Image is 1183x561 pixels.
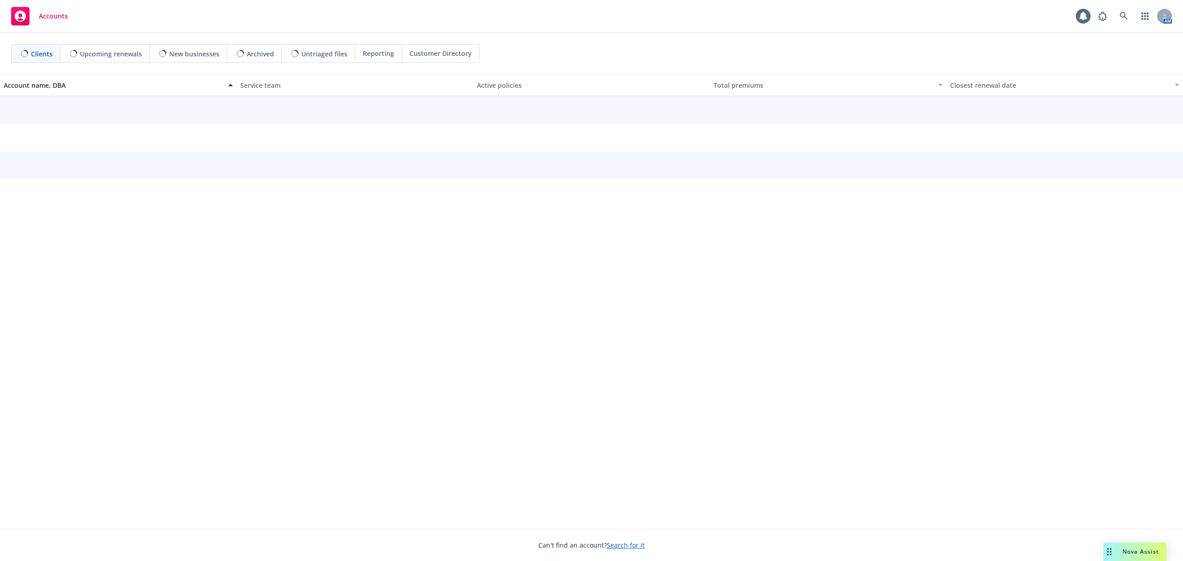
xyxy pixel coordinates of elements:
span: Archived [247,49,274,59]
button: Active policies [473,74,710,96]
a: Accounts [7,3,72,29]
span: Accounts [39,12,68,20]
a: Switch app [1136,7,1154,25]
span: Untriaged files [301,49,348,59]
span: Nova Assist [1122,548,1159,555]
div: Total premiums [713,80,933,90]
span: Upcoming renewals [80,49,142,59]
a: Search for it [607,541,645,549]
span: New businesses [169,49,220,59]
div: Service team [240,80,470,90]
button: Service team [237,74,473,96]
button: Closest renewal date [946,74,1183,96]
span: Can't find an account? [538,540,645,550]
a: Search [1115,7,1133,25]
button: Total premiums [710,74,946,96]
span: Reporting [363,49,394,58]
div: Active policies [477,80,706,90]
div: Account name, DBA [4,80,223,90]
span: Clients [31,49,53,59]
span: Customer Directory [409,49,472,58]
div: Closest renewal date [950,80,1169,90]
div: Drag to move [1104,543,1115,561]
a: Report a Bug [1093,7,1112,25]
button: Nova Assist [1104,543,1166,561]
